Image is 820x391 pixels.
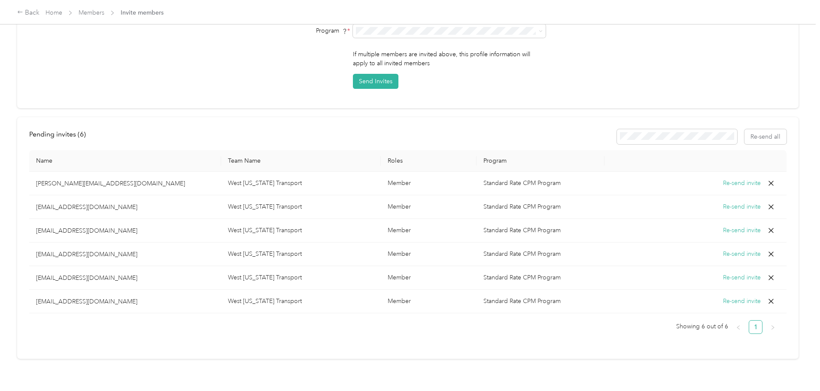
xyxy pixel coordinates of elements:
span: Standard Rate CPM Program [483,227,561,234]
span: left [736,325,741,330]
span: Standard Rate CPM Program [483,179,561,187]
button: Re-send invite [723,273,761,282]
div: Back [17,8,39,18]
li: Previous Page [732,320,745,334]
span: Standard Rate CPM Program [483,274,561,281]
button: left [732,320,745,334]
th: Roles [381,150,477,172]
span: West [US_STATE] Transport [228,297,302,305]
th: Team Name [221,150,381,172]
li: 1 [749,320,762,334]
p: [EMAIL_ADDRESS][DOMAIN_NAME] [36,250,214,259]
button: Re-send invite [723,202,761,212]
a: Home [46,9,62,16]
a: 1 [749,321,762,333]
span: West [US_STATE] Transport [228,274,302,281]
span: West [US_STATE] Transport [228,250,302,258]
span: Member [388,203,411,210]
span: Invite members [121,8,164,17]
span: Member [388,250,411,258]
span: Standard Rate CPM Program [483,250,561,258]
p: [EMAIL_ADDRESS][DOMAIN_NAME] [36,297,214,306]
span: Member [388,179,411,187]
span: Member [388,274,411,281]
button: Send Invites [353,74,398,89]
span: West [US_STATE] Transport [228,203,302,210]
span: right [770,325,775,330]
span: West [US_STATE] Transport [228,227,302,234]
button: Re-send all [744,129,787,144]
th: Program [477,150,604,172]
span: Showing 6 out of 6 [676,320,728,333]
div: Program [243,26,350,35]
p: [EMAIL_ADDRESS][DOMAIN_NAME] [36,226,214,235]
th: Name [29,150,221,172]
span: Standard Rate CPM Program [483,297,561,305]
span: Standard Rate CPM Program [483,203,561,210]
button: Re-send invite [723,297,761,306]
span: Member [388,227,411,234]
button: Re-send invite [723,179,761,188]
span: ( 6 ) [78,130,86,138]
iframe: Everlance-gr Chat Button Frame [772,343,820,391]
span: West [US_STATE] Transport [228,179,302,187]
div: Resend all invitations [617,129,787,144]
div: info-bar [29,129,787,144]
div: left-menu [29,129,92,144]
span: Pending invites [29,130,86,138]
button: Re-send invite [723,226,761,235]
span: Member [388,297,411,305]
button: right [766,320,780,334]
p: [PERSON_NAME][EMAIL_ADDRESS][DOMAIN_NAME] [36,179,214,188]
p: [EMAIL_ADDRESS][DOMAIN_NAME] [36,203,214,212]
li: Next Page [766,320,780,334]
button: Re-send invite [723,249,761,259]
a: Members [79,9,104,16]
p: If multiple members are invited above, this profile information will apply to all invited members [353,50,546,68]
p: [EMAIL_ADDRESS][DOMAIN_NAME] [36,273,214,282]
